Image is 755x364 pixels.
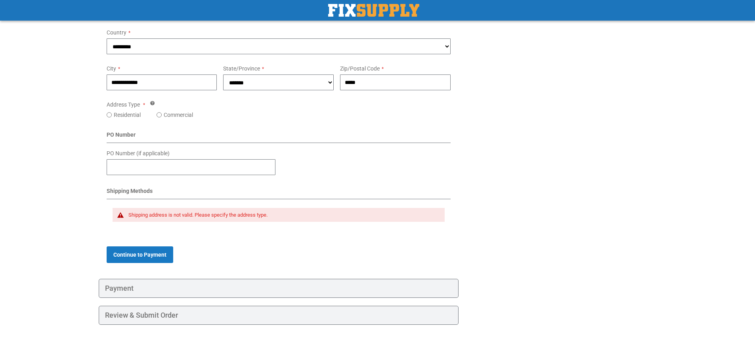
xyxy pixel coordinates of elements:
[107,150,170,156] span: PO Number (if applicable)
[107,246,173,263] button: Continue to Payment
[107,65,116,72] span: City
[107,101,140,108] span: Address Type
[328,4,419,17] a: store logo
[128,212,437,218] div: Shipping address is not valid. Please specify the address type.
[164,111,193,119] label: Commercial
[340,65,380,72] span: Zip/Postal Code
[107,187,451,199] div: Shipping Methods
[99,279,459,298] div: Payment
[107,29,126,36] span: Country
[113,252,166,258] span: Continue to Payment
[223,65,260,72] span: State/Province
[114,111,141,119] label: Residential
[107,131,451,143] div: PO Number
[328,4,419,17] img: Fix Industrial Supply
[99,306,459,325] div: Review & Submit Order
